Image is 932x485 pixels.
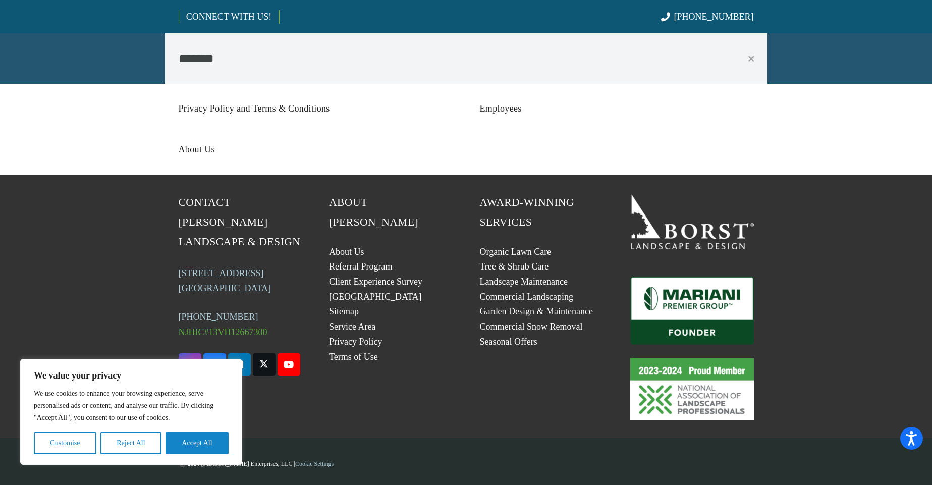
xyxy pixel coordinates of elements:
[179,268,271,293] a: [STREET_ADDRESS][GEOGRAPHIC_DATA]
[166,432,229,454] button: Accept All
[179,312,258,322] a: [PHONE_NUMBER]
[179,144,215,154] a: About Us
[748,49,767,68] button: Close
[253,353,276,376] a: X
[480,277,568,287] a: Landscape Maintenance
[329,292,422,302] a: [GEOGRAPHIC_DATA]
[329,321,375,332] a: Service Area
[179,196,301,248] span: Contact [PERSON_NAME] Landscape & Design
[34,369,229,382] p: We value your privacy
[329,306,359,316] a: Sitemap
[674,12,754,22] span: [PHONE_NUMBER]
[179,456,754,471] p: ©️️️ 2024 [PERSON_NAME] Enterprises, LLC |
[329,337,382,347] a: Privacy Policy
[480,292,573,302] a: Commercial Landscaping
[630,193,754,249] a: 19BorstLandscape_Logo_W
[179,5,279,29] a: CONNECT WITH US!
[278,353,300,376] a: YouTube
[203,353,226,376] a: Facebook
[34,388,229,424] p: We use cookies to enhance your browsing experience, serve personalised ads or content, and analys...
[480,261,549,272] a: Tree & Shrub Care
[661,12,753,22] a: [PHONE_NUMBER]
[480,306,593,316] a: Garden Design & Maintenance
[329,277,422,287] a: Client Experience Survey
[329,352,378,362] a: Terms of Use
[480,196,574,228] span: Award-Winning Services
[329,247,364,257] a: About Us
[630,358,754,420] a: 23-24_Proud_Member_logo
[480,103,522,114] a: Employees
[480,321,583,332] a: Commercial Snow Removal
[179,327,267,337] span: NJHIC#13VH12667300
[165,46,767,71] input: Search
[34,432,96,454] button: Customise
[179,103,330,114] a: Privacy Policy and Terms & Conditions
[480,247,552,257] a: Organic Lawn Care
[20,359,242,465] div: We value your privacy
[329,261,392,272] a: Referral Program
[329,196,418,228] span: About [PERSON_NAME]
[295,460,334,467] a: Cookie Settings
[480,337,537,347] a: Seasonal Offers
[228,353,251,376] a: LinkedIn
[630,277,754,344] a: Mariani_Badge_Full_Founder
[100,432,161,454] button: Reject All
[179,353,201,376] a: Instagram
